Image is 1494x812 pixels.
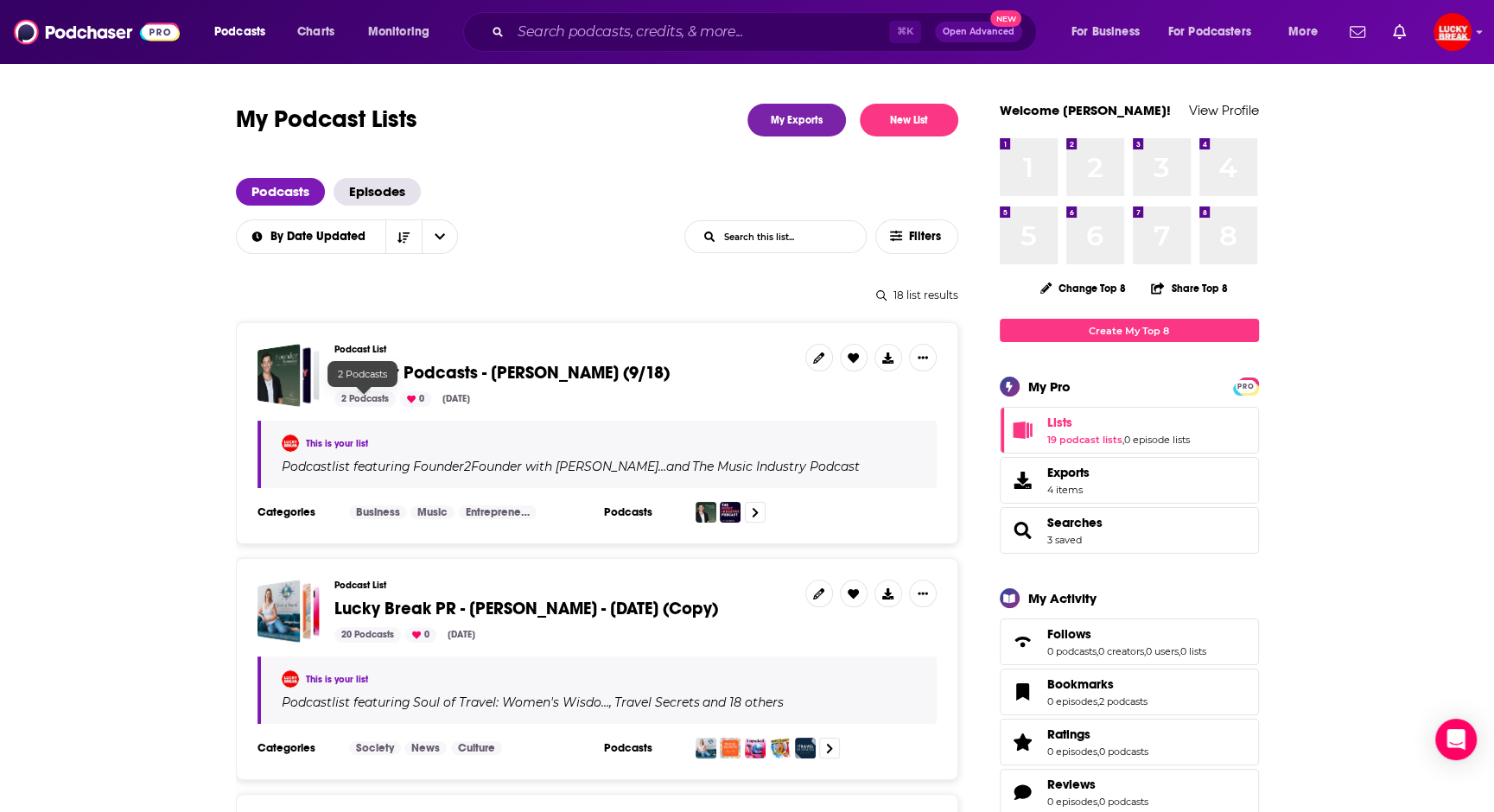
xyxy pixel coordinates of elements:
a: Show notifications dropdown [1343,17,1372,47]
span: Filters [909,231,944,243]
span: Charts [297,20,334,44]
span: ⌘ K [889,21,921,43]
button: New List [860,104,958,136]
a: 0 podcasts [1099,796,1148,808]
span: For Podcasters [1168,20,1251,44]
img: Anna Gregory [282,435,299,452]
a: Travel Secrets [612,695,700,709]
a: Charts [286,18,345,46]
button: open menu [356,18,452,46]
a: Episodes [334,178,421,206]
span: Open Advanced [943,28,1014,36]
h3: Categories [257,741,335,755]
h4: Soul of Travel: Women's Wisdo… [413,695,609,709]
a: Ratings [1006,730,1040,754]
span: , [1122,434,1124,446]
span: Searches [1047,515,1103,530]
div: 2 Podcasts [334,391,396,407]
a: Entrepreneur [459,505,537,519]
span: , [1179,645,1180,657]
div: 18 list results [236,289,958,301]
a: Lists [1047,415,1190,430]
a: Podcasts [236,178,325,206]
img: Anna Gregory [282,670,299,688]
a: 0 podcasts [1047,645,1097,657]
button: open menu [1157,18,1276,46]
button: Change Top 8 [1030,277,1137,299]
span: Exports [1047,465,1090,480]
button: Show More Button [909,580,937,607]
a: My Exports [747,104,846,136]
div: [DATE] [435,391,477,407]
h4: Travel Secrets [614,695,700,709]
span: Lists [1047,415,1072,430]
a: This is your list [306,438,368,449]
a: 0 episodes [1047,695,1097,707]
span: Searches [1000,507,1259,554]
a: Business [349,505,407,519]
a: 0 creators [1098,645,1144,657]
img: The Music Industry Podcast [720,502,741,523]
a: 0 users [1146,645,1179,657]
button: open menu [422,220,458,253]
h3: Podcast List [334,580,792,591]
a: 0 lists [1180,645,1206,657]
h4: Founder2Founder with [PERSON_NAME]… [413,460,666,473]
div: [DATE] [441,627,482,643]
a: Show notifications dropdown [1386,17,1413,47]
button: Open AdvancedNew [935,22,1022,42]
a: PRO [1236,379,1256,392]
div: 0 [400,391,431,407]
a: Founder Podcasts - Rich Thomson (9/18) [257,344,321,407]
a: Lucky Break PR - [PERSON_NAME] - [DATE] (Copy) [334,599,718,619]
a: Searches [1006,518,1040,542]
a: Bookmarks [1006,680,1040,704]
h2: Choose List sort [236,219,458,254]
span: , [1144,645,1146,657]
button: Show profile menu [1434,13,1472,51]
img: Travels with Darley [770,738,791,758]
a: Reviews [1047,777,1148,792]
div: Podcast list featuring [282,459,916,474]
span: More [1288,20,1318,44]
a: Follows [1006,630,1040,654]
div: Search podcasts, credits, & more... [480,12,1053,52]
span: Lucky Break PR - [PERSON_NAME] - [DATE] (Copy) [334,598,718,619]
img: Soul of Travel: Women's Wisdom and Mindful Travel [696,738,716,758]
span: Exports [1006,468,1040,492]
h3: Podcasts [604,741,682,755]
span: , [1097,645,1098,657]
h3: Categories [257,505,335,519]
div: Open Intercom Messenger [1435,719,1477,760]
a: Music [410,505,455,519]
img: Podchaser - Follow, Share and Rate Podcasts [14,16,180,48]
a: Lists [1006,418,1040,442]
a: Founder2Founder with [PERSON_NAME]… [410,460,666,473]
a: 0 podcasts [1099,745,1148,758]
button: open menu [1276,18,1339,46]
button: Filters [875,219,958,254]
span: Logged in as annagregory [1434,13,1472,51]
img: Unpacked by Afar [745,738,766,758]
a: 19 podcast lists [1047,434,1122,446]
a: 0 episodes [1047,745,1097,758]
span: Bookmarks [1047,676,1114,692]
div: 0 [405,627,436,643]
a: Welcome [PERSON_NAME]! [1000,102,1171,118]
span: For Business [1071,20,1140,44]
a: 3 saved [1047,534,1082,546]
a: View Profile [1189,102,1259,118]
span: , [1097,745,1099,758]
h3: Podcast List [334,344,792,355]
span: Monitoring [368,20,429,44]
button: Show More Button [909,344,937,371]
span: Ratings [1000,719,1259,765]
img: The Travel Business Unpacked [795,738,816,758]
div: My Activity [1028,590,1097,606]
span: , [1097,796,1099,808]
